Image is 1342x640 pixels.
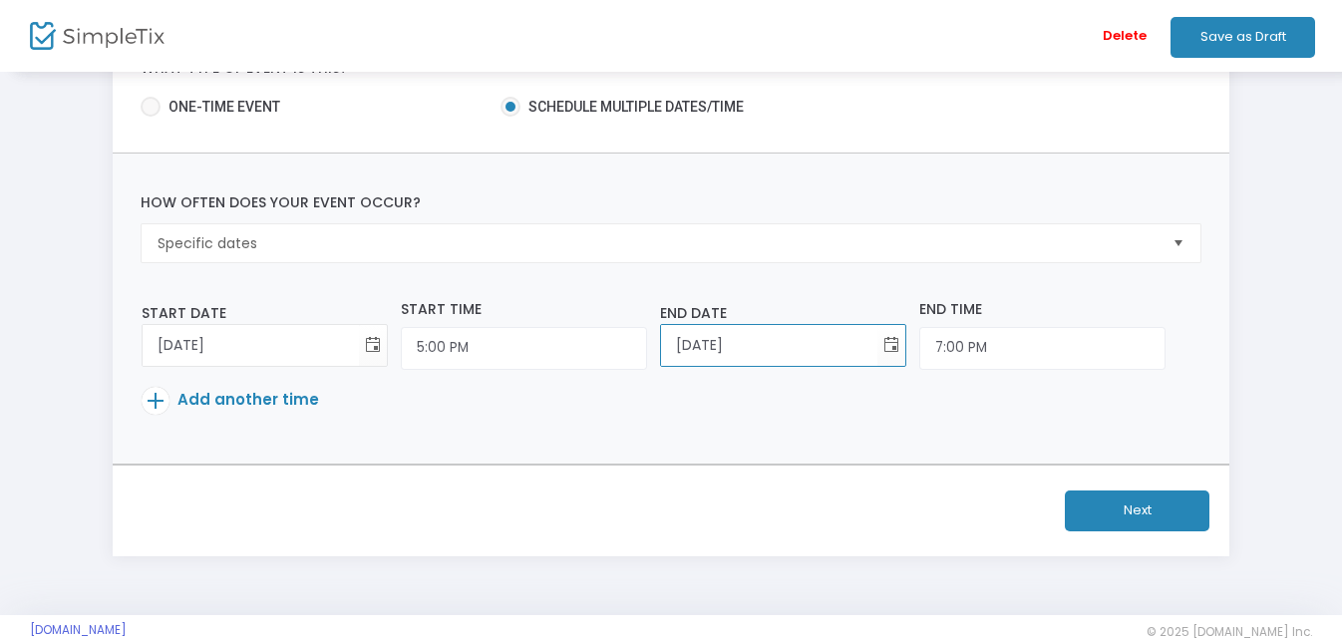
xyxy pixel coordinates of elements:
[877,325,905,366] button: Toggle calendar
[158,233,1156,253] span: Specific dates
[1065,490,1209,531] button: Next
[142,303,226,323] span: Start Date
[661,325,877,366] input: End Date
[177,389,319,410] span: Add another time
[143,325,359,366] input: Start Date
[30,622,127,638] a: [DOMAIN_NAME]
[919,299,1166,320] div: End Time
[141,60,1200,78] label: What type of event is this?
[401,327,647,370] input: Start Time
[919,327,1166,370] input: End Time
[401,299,647,320] div: Start Time
[359,325,387,366] button: Toggle calendar
[1103,9,1147,63] span: Delete
[132,182,1211,224] label: How often does your event occur?
[1147,624,1312,640] span: © 2025 [DOMAIN_NAME] Inc.
[660,303,906,324] div: End Date
[1171,17,1315,58] button: Save as Draft
[520,97,744,118] span: Schedule multiple dates/time
[161,97,280,118] span: one-time event
[1165,224,1192,262] button: Select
